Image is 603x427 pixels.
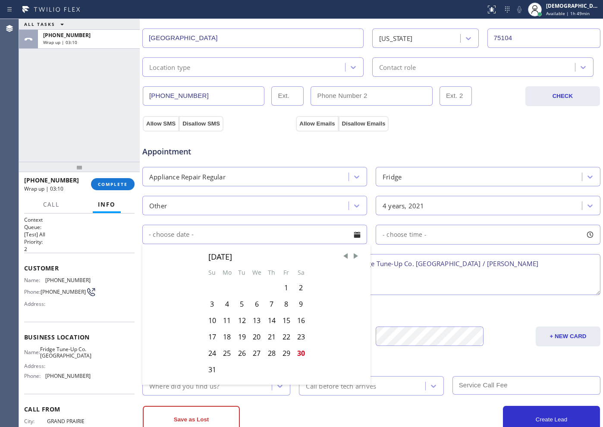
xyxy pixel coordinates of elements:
button: Disallow Emails [339,116,389,132]
span: Next Month [352,252,360,261]
h2: Priority: [24,238,135,245]
div: Tue Aug 26 2025 [235,345,249,361]
span: Address: [24,301,47,307]
abbr: Tuesday [238,268,245,276]
span: Appointment [142,146,294,157]
div: Sun Aug 17 2025 [205,329,220,345]
div: Where did you find us? [149,381,219,391]
div: Sat Aug 09 2025 [294,296,308,312]
p: 2 [24,245,135,253]
span: Info [98,201,116,208]
span: Name: [24,277,45,283]
h1: Context [24,216,135,223]
div: Sat Aug 23 2025 [294,329,308,345]
div: Thu Aug 21 2025 [264,329,279,345]
div: [DEMOGRAPHIC_DATA][PERSON_NAME] [546,2,600,9]
div: Fri Aug 15 2025 [279,312,294,329]
abbr: Saturday [298,268,305,276]
input: - choose date - [142,225,367,244]
input: Ext. [271,86,304,106]
span: Available | 1h 49min [546,10,590,16]
div: Sat Aug 02 2025 [294,279,308,296]
div: Call before tech arrives [306,381,376,391]
span: Call [43,201,60,208]
span: Phone: [24,373,45,379]
abbr: Friday [283,268,289,276]
div: [US_STATE] [379,33,412,43]
button: Info [93,196,121,213]
button: Call [38,196,65,213]
div: Sat Aug 16 2025 [294,312,308,329]
div: Mon Aug 18 2025 [220,329,235,345]
div: Fri Aug 01 2025 [279,279,294,296]
span: COMPLETE [98,181,128,187]
abbr: Thursday [268,268,275,276]
button: CHECK [525,86,600,106]
div: Thu Aug 28 2025 [264,345,279,361]
abbr: Sunday [208,268,216,276]
div: Wed Aug 13 2025 [249,312,264,329]
input: ZIP [487,28,601,48]
span: [PHONE_NUMBER] [24,176,79,184]
button: + NEW CARD [536,327,600,346]
p: [Test] All [24,231,135,238]
span: ALL TASKS [24,21,55,27]
div: Tue Aug 12 2025 [235,312,249,329]
input: Phone Number [143,86,264,106]
div: Other [144,355,599,367]
div: Wed Aug 20 2025 [249,329,264,345]
div: Credit card [144,305,599,317]
button: COMPLETE [91,178,135,190]
span: Wrap up | 03:10 [43,39,77,45]
div: 4 years, 2021 [383,201,424,210]
button: Disallow SMS [179,116,223,132]
span: Customer [24,264,135,272]
span: - choose time - [383,230,427,239]
span: [PHONE_NUMBER] [45,373,91,379]
div: Mon Aug 25 2025 [220,345,235,361]
div: Sun Aug 24 2025 [205,345,220,361]
div: [DATE] [208,251,305,262]
div: Sat Aug 30 2025 [294,345,308,361]
span: Call From [24,405,135,413]
abbr: Monday [223,268,232,276]
div: Other [149,201,167,210]
span: [PHONE_NUMBER] [43,31,91,39]
div: Fri Aug 08 2025 [279,296,294,312]
span: Fridge Tune-Up Co. [GEOGRAPHIC_DATA] [40,346,91,359]
div: Tue Aug 19 2025 [235,329,249,345]
button: ALL TASKS [19,19,72,29]
span: [PHONE_NUMBER] [41,289,86,295]
button: Allow SMS [143,116,179,132]
button: Allow Emails [296,116,338,132]
span: Previous Month [341,252,350,261]
div: Thu Aug 07 2025 [264,296,279,312]
div: Appliance Repair Regular [149,172,226,182]
input: City [142,28,364,48]
span: Wrap up | 03:10 [24,185,63,192]
div: Sun Aug 10 2025 [205,312,220,329]
span: Phone: [24,289,41,295]
input: Service Call Fee [452,376,600,395]
span: City: [24,418,47,424]
div: Sun Aug 31 2025 [205,361,220,378]
span: Name: [24,349,40,355]
div: Fridge [383,172,402,182]
div: Thu Aug 14 2025 [264,312,279,329]
div: Mon Aug 04 2025 [220,296,235,312]
span: Business location [24,333,135,341]
div: Fri Aug 29 2025 [279,345,294,361]
div: Wed Aug 06 2025 [249,296,264,312]
input: Ext. 2 [440,86,472,106]
div: Tue Aug 05 2025 [235,296,249,312]
div: Contact role [379,62,416,72]
button: Mute [513,3,525,16]
span: [PHONE_NUMBER] [45,277,91,283]
span: Address: [24,363,47,369]
div: Fri Aug 22 2025 [279,329,294,345]
input: Phone Number 2 [311,86,432,106]
div: Mon Aug 11 2025 [220,312,235,329]
div: Sun Aug 03 2025 [205,296,220,312]
div: Wed Aug 27 2025 [249,345,264,361]
span: GRAND PRAIRIE [47,418,90,424]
